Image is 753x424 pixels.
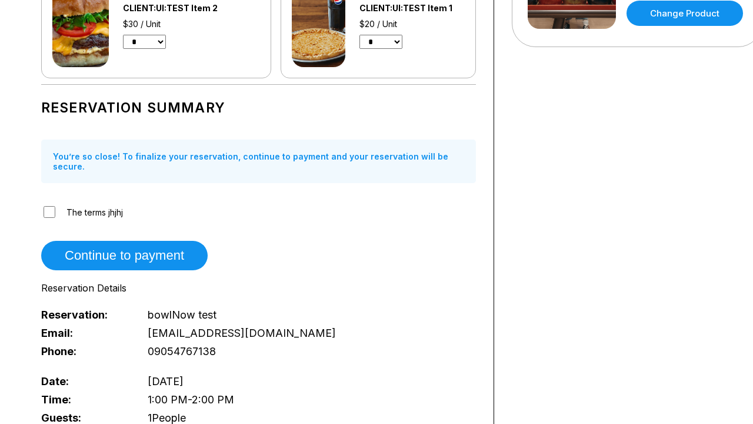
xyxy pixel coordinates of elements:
[123,19,249,29] div: $30 / Unit
[148,345,216,357] span: 09054767138
[148,375,184,387] span: [DATE]
[41,345,128,357] span: Phone:
[359,3,465,13] div: CLIENT:UI:TEST Item 1
[359,19,465,29] div: $20 / Unit
[41,375,128,387] span: Date:
[148,393,234,406] span: 1:00 PM - 2:00 PM
[148,309,216,321] span: bowlNow test
[41,309,128,321] span: Reservation:
[41,412,128,424] span: Guests:
[41,282,476,294] div: Reservation Details
[66,207,123,217] span: The terms jhjhj
[123,3,249,13] div: CLIENT:UI:TEST Item 2
[41,140,476,183] div: You’re so close! To finalize your reservation, continue to payment and your reservation will be s...
[627,1,743,26] a: Change Product
[41,100,476,116] h1: Reservation Summary
[41,241,208,270] button: Continue to payment
[148,327,336,339] span: [EMAIL_ADDRESS][DOMAIN_NAME]
[41,327,128,339] span: Email:
[148,412,186,424] span: 1 People
[41,393,128,406] span: Time:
